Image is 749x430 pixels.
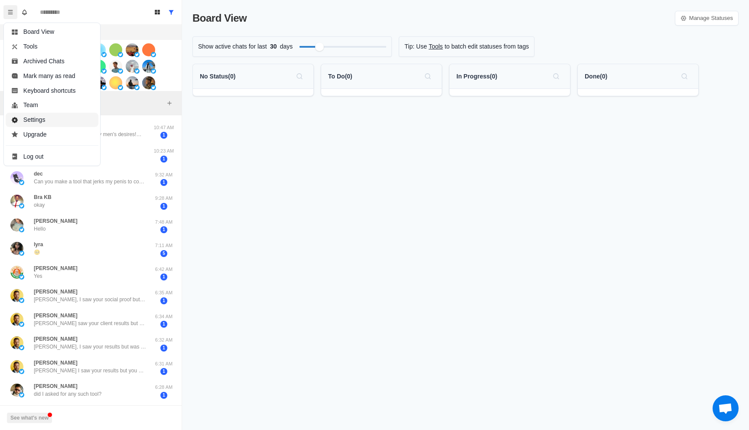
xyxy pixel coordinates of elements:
p: 🥺 [34,248,40,256]
p: No Status ( 0 ) [200,72,235,81]
span: 1 [160,274,167,280]
p: did I asked for any such tool? [34,390,101,398]
p: 7:11 AM [153,242,175,249]
img: picture [19,203,24,208]
img: picture [151,85,156,90]
span: 1 [160,132,167,139]
button: Notifications [17,5,31,19]
img: picture [118,52,123,57]
p: Done ( 0 ) [585,72,607,81]
p: [PERSON_NAME] [34,335,78,343]
button: Board View [150,5,164,19]
img: picture [142,43,155,56]
img: picture [134,68,140,74]
span: 1 [160,345,167,352]
img: picture [118,68,123,74]
img: picture [19,180,24,185]
p: 6:34 AM [153,313,175,320]
span: 30 [267,42,280,51]
button: Search [421,69,435,83]
button: Show all conversations [164,5,178,19]
span: 1 [160,226,167,233]
p: To Do ( 0 ) [328,72,352,81]
p: Yes [34,272,42,280]
span: 1 [160,321,167,328]
p: to batch edit statuses from tags [445,42,529,51]
p: Show active chats for last [198,42,267,51]
img: picture [109,76,122,89]
img: picture [118,85,123,90]
p: 6:32 AM [153,336,175,344]
p: In Progress ( 0 ) [456,72,497,81]
span: 1 [160,392,167,399]
button: Menu [3,5,17,19]
img: picture [101,52,107,57]
span: 1 [160,203,167,210]
img: picture [10,360,23,373]
img: picture [10,289,23,302]
p: Bra KB [34,193,52,201]
p: [PERSON_NAME] [34,382,78,390]
img: picture [142,60,155,73]
span: 5 [160,250,167,257]
img: picture [126,60,139,73]
img: picture [19,392,24,397]
button: Search [677,69,691,83]
p: Tip: Use [404,42,427,51]
img: picture [101,85,107,90]
button: Add filters [164,98,175,108]
p: Board View [192,10,247,26]
img: picture [151,52,156,57]
p: [PERSON_NAME], I saw your social proof but was surprised you weren’t getting more reach. I helped... [34,296,147,303]
p: [PERSON_NAME] [34,312,78,319]
span: 1 [160,179,167,186]
p: 6:31 AM [153,360,175,368]
p: days [280,42,293,51]
a: Manage Statuses [675,11,739,26]
img: picture [126,43,139,56]
button: See what's new [7,413,52,423]
span: 1 [160,368,167,375]
img: picture [10,242,23,255]
p: dec [34,170,43,178]
span: 1 [160,156,167,163]
p: [PERSON_NAME] [34,288,78,296]
img: picture [10,266,23,279]
img: picture [10,336,23,349]
p: [PERSON_NAME] [34,217,78,225]
img: picture [10,313,23,326]
p: [PERSON_NAME] [34,359,78,367]
img: picture [126,76,139,89]
p: 9:32 AM [153,171,175,179]
p: 10:23 AM [153,147,175,155]
p: [PERSON_NAME] I saw your results but you aren’t doing as well as you could with that level of aut... [34,367,147,375]
p: 6:42 AM [153,266,175,273]
p: [PERSON_NAME] saw your client results but you aren’t doing as well as you could with that level o... [34,319,147,327]
p: Can you make a tool that jerks my penis to completion [34,178,147,186]
img: picture [101,68,107,74]
img: picture [134,52,140,57]
img: picture [19,298,24,303]
button: Search [549,69,563,83]
img: picture [134,85,140,90]
img: picture [151,68,156,74]
img: picture [19,322,24,327]
img: picture [10,384,23,397]
p: 7:48 AM [153,218,175,226]
img: picture [109,60,122,73]
img: picture [109,43,122,56]
p: Hello [34,225,46,233]
p: lyra [34,241,43,248]
img: picture [142,76,155,89]
div: Open chat [713,395,739,421]
img: picture [19,274,24,280]
p: [PERSON_NAME], I saw your results but was surprised you weren’t getting more reach. I helped a si... [34,343,147,351]
button: Search [293,69,306,83]
img: picture [10,218,23,231]
p: 10:47 AM [153,124,175,131]
img: picture [19,227,24,232]
img: picture [10,171,23,184]
img: picture [19,369,24,374]
p: 6:35 AM [153,289,175,296]
span: 1 [160,297,167,304]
